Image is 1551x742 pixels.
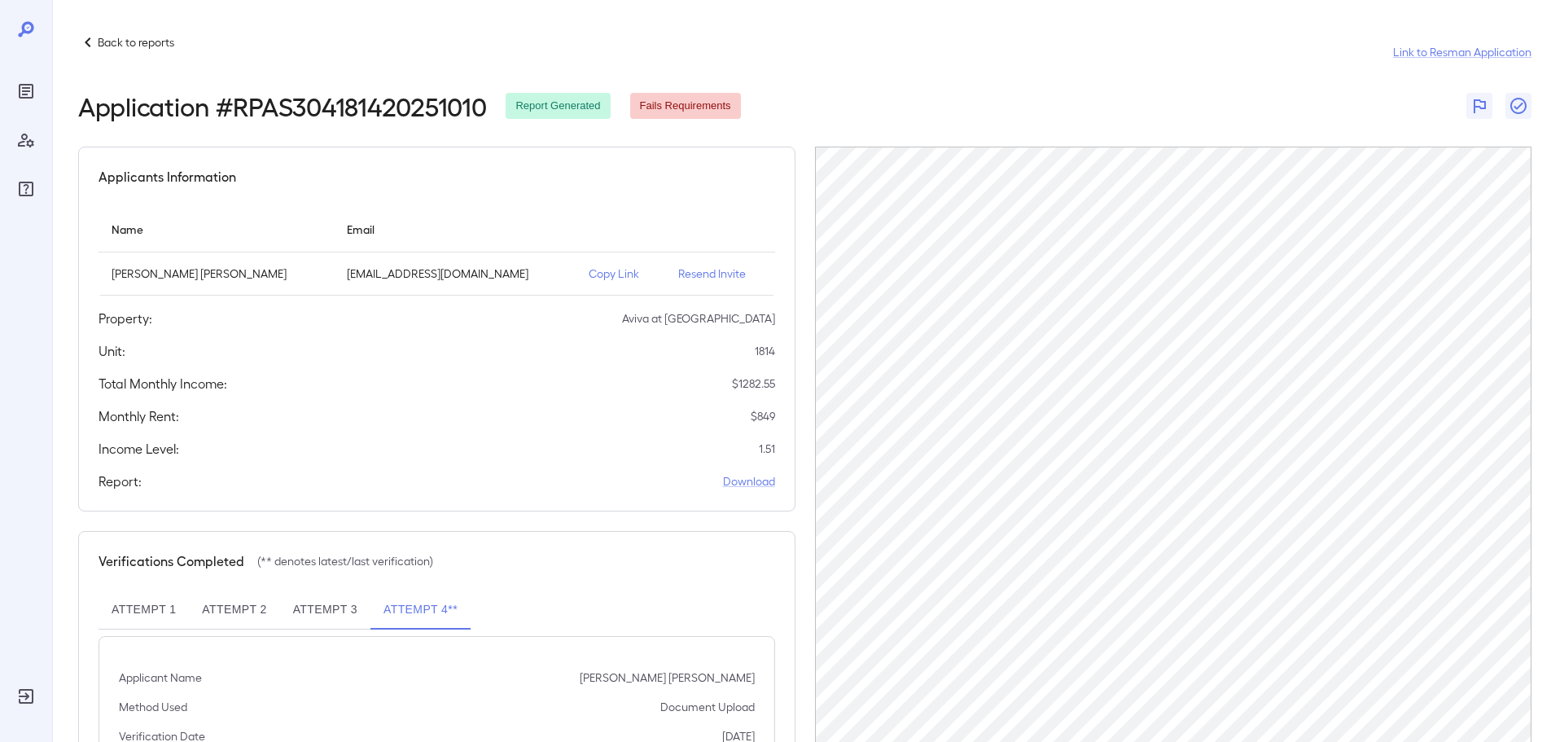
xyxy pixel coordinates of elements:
div: FAQ [13,176,39,202]
button: Attempt 1 [99,591,189,630]
p: Resend Invite [678,266,761,282]
p: (** denotes latest/last verification) [257,553,433,569]
p: Document Upload [660,699,755,715]
h5: Total Monthly Income: [99,374,227,393]
a: Download [723,473,775,490]
span: Fails Requirements [630,99,741,114]
th: Name [99,206,334,252]
h5: Property: [99,309,152,328]
div: Manage Users [13,127,39,153]
p: Method Used [119,699,187,715]
h5: Verifications Completed [99,551,244,571]
button: Attempt 2 [189,591,279,630]
p: Back to reports [98,34,174,50]
h2: Application # RPAS304181420251010 [78,91,486,121]
div: Log Out [13,683,39,709]
h5: Unit: [99,341,125,361]
h5: Income Level: [99,439,179,459]
p: Copy Link [589,266,652,282]
p: Aviva at [GEOGRAPHIC_DATA] [622,310,775,327]
p: 1.51 [759,441,775,457]
p: Applicant Name [119,670,202,686]
button: Close Report [1505,93,1531,119]
p: $ 849 [751,408,775,424]
button: Flag Report [1466,93,1492,119]
h5: Applicants Information [99,167,236,187]
button: Attempt 3 [280,591,370,630]
p: [PERSON_NAME] [PERSON_NAME] [580,670,755,686]
div: Reports [13,78,39,104]
h5: Monthly Rent: [99,406,179,426]
p: 1814 [755,343,775,359]
span: Report Generated [506,99,610,114]
table: simple table [99,206,775,296]
th: Email [334,206,576,252]
p: $ 1282.55 [732,375,775,392]
button: Attempt 4** [370,591,471,630]
p: [PERSON_NAME] [PERSON_NAME] [112,266,321,282]
p: [EMAIL_ADDRESS][DOMAIN_NAME] [347,266,563,282]
h5: Report: [99,472,142,491]
a: Link to Resman Application [1393,44,1531,60]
